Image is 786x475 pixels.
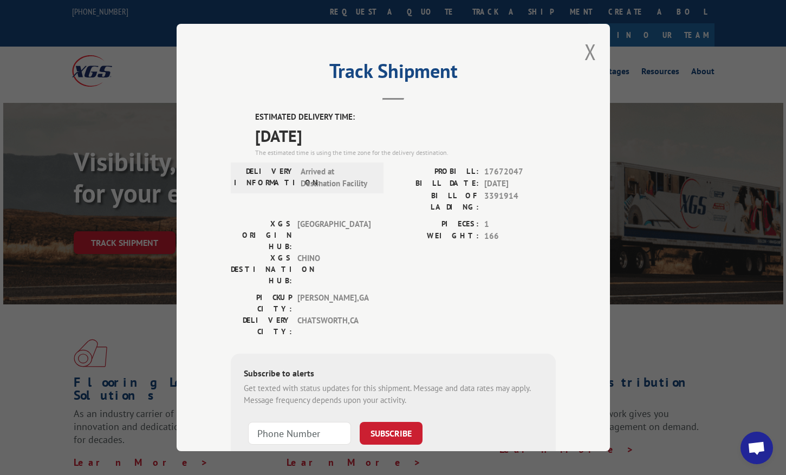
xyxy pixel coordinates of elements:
[234,165,295,190] label: DELIVERY INFORMATION:
[484,178,556,190] span: [DATE]
[244,382,543,406] div: Get texted with status updates for this shipment. Message and data rates may apply. Message frequ...
[393,218,479,230] label: PIECES:
[584,37,596,66] button: Close modal
[297,252,371,286] span: CHINO
[740,432,773,464] div: Open chat
[297,314,371,337] span: CHATSWORTH , CA
[231,314,292,337] label: DELIVERY CITY:
[393,230,479,243] label: WEIGHT:
[393,178,479,190] label: BILL DATE:
[255,123,556,147] span: [DATE]
[360,421,423,444] button: SUBSCRIBE
[255,147,556,157] div: The estimated time is using the time zone for the delivery destination.
[248,421,351,444] input: Phone Number
[393,190,479,212] label: BILL OF LADING:
[231,63,556,84] h2: Track Shipment
[301,165,374,190] span: Arrived at Destination Facility
[484,230,556,243] span: 166
[231,291,292,314] label: PICKUP CITY:
[393,165,479,178] label: PROBILL:
[297,291,371,314] span: [PERSON_NAME] , GA
[244,366,543,382] div: Subscribe to alerts
[231,218,292,252] label: XGS ORIGIN HUB:
[484,190,556,212] span: 3391914
[484,165,556,178] span: 17672047
[297,218,371,252] span: [GEOGRAPHIC_DATA]
[484,218,556,230] span: 1
[255,111,556,123] label: ESTIMATED DELIVERY TIME:
[231,252,292,286] label: XGS DESTINATION HUB:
